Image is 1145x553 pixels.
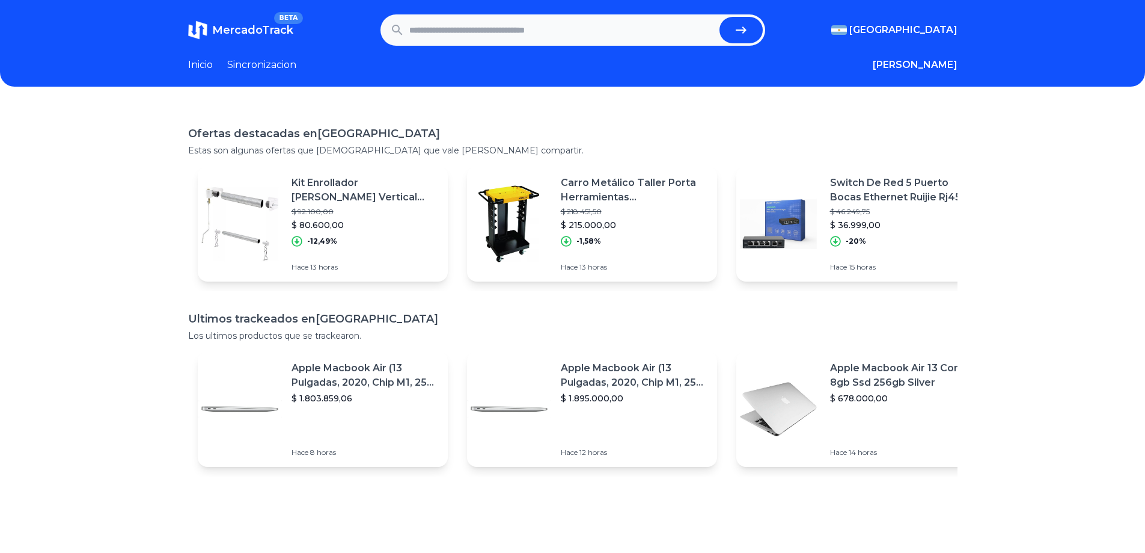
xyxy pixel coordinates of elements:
p: $ 215.000,00 [561,219,707,231]
a: Featured imageSwitch De Red 5 Puerto Bocas Ethernet Ruijie Rj45 1000 Mbps$ 46.249,75$ 36.999,00-2... [736,166,986,282]
p: Kit Enrollador [PERSON_NAME] Vertical [PERSON_NAME] Y [PERSON_NAME] X 2 Mts [292,176,438,205]
a: Featured imageApple Macbook Air (13 Pulgadas, 2020, Chip M1, 256 Gb De Ssd, 8 Gb De Ram) - Plata$... [467,351,717,467]
a: Featured imageApple Macbook Air (13 Pulgadas, 2020, Chip M1, 256 Gb De Ssd, 8 Gb De Ram) - Plata$... [198,351,448,467]
p: Hace 14 horas [830,448,977,457]
a: Featured imageApple Macbook Air 13 Core I5 8gb Ssd 256gb Silver$ 678.000,00Hace 14 horas [736,351,986,467]
p: $ 80.600,00 [292,219,438,231]
p: Los ultimos productos que se trackearon. [188,330,957,342]
img: Featured image [467,367,551,451]
p: $ 678.000,00 [830,392,977,404]
p: Apple Macbook Air (13 Pulgadas, 2020, Chip M1, 256 Gb De Ssd, 8 Gb De Ram) - Plata [561,361,707,390]
span: BETA [274,12,302,24]
img: MercadoTrack [188,20,207,40]
a: Featured imageKit Enrollador [PERSON_NAME] Vertical [PERSON_NAME] Y [PERSON_NAME] X 2 Mts$ 92.100... [198,166,448,282]
p: -1,58% [576,236,601,246]
p: Carro Metálico Taller Porta Herramientas [PERSON_NAME] Transmodule [561,176,707,205]
p: -12,49% [307,236,337,246]
p: Hace 12 horas [561,448,707,457]
p: Switch De Red 5 Puerto Bocas Ethernet Ruijie Rj45 1000 Mbps [830,176,977,205]
button: [PERSON_NAME] [873,58,957,72]
p: $ 1.803.859,06 [292,392,438,404]
button: [GEOGRAPHIC_DATA] [831,23,957,37]
span: [GEOGRAPHIC_DATA] [849,23,957,37]
p: $ 92.100,00 [292,207,438,217]
p: Hace 13 horas [292,262,438,272]
img: Featured image [736,367,820,451]
img: Featured image [736,182,820,266]
a: Inicio [188,58,213,72]
p: Hace 15 horas [830,262,977,272]
a: MercadoTrackBETA [188,20,293,40]
img: Featured image [198,367,282,451]
p: Apple Macbook Air (13 Pulgadas, 2020, Chip M1, 256 Gb De Ssd, 8 Gb De Ram) - Plata [292,361,438,390]
p: -20% [846,236,866,246]
a: Featured imageCarro Metálico Taller Porta Herramientas [PERSON_NAME] Transmodule$ 218.451,50$ 215... [467,166,717,282]
p: Hace 8 horas [292,448,438,457]
p: Apple Macbook Air 13 Core I5 8gb Ssd 256gb Silver [830,361,977,390]
h1: Ofertas destacadas en [GEOGRAPHIC_DATA] [188,125,957,142]
img: Argentina [831,25,847,35]
span: MercadoTrack [212,23,293,37]
p: $ 46.249,75 [830,207,977,217]
img: Featured image [467,182,551,266]
p: Hace 13 horas [561,262,707,272]
a: Sincronizacion [227,58,296,72]
img: Featured image [198,182,282,266]
p: Estas son algunas ofertas que [DEMOGRAPHIC_DATA] que vale [PERSON_NAME] compartir. [188,144,957,156]
p: $ 218.451,50 [561,207,707,217]
p: $ 36.999,00 [830,219,977,231]
p: $ 1.895.000,00 [561,392,707,404]
h1: Ultimos trackeados en [GEOGRAPHIC_DATA] [188,310,957,327]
